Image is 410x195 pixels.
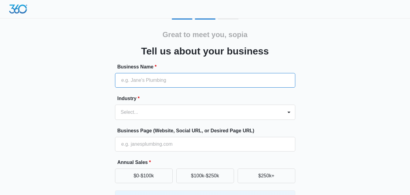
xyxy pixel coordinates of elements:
input: e.g. janesplumbing.com [115,137,295,151]
label: Annual Sales [117,159,298,166]
label: Business Page (Website, Social URL, or Desired Page URL) [117,127,298,134]
button: $100k-$250k [176,169,234,183]
input: e.g. Jane's Plumbing [115,73,295,88]
label: Industry [117,95,298,102]
h3: Tell us about your business [141,44,269,58]
h2: Great to meet you, sopia [162,29,247,40]
button: $250k+ [238,169,295,183]
button: $0-$100k [115,169,173,183]
label: Business Name [117,63,298,71]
